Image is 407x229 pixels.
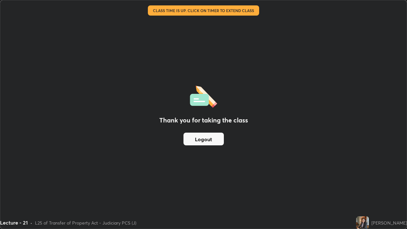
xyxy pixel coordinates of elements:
img: offlineFeedback.1438e8b3.svg [190,84,217,108]
div: [PERSON_NAME] [371,219,407,226]
div: • [30,219,32,226]
button: Logout [183,133,224,145]
div: L25 of Transfer of Property Act - Judiciary PCS (J) [35,219,136,226]
img: f8d22af1ab184ebab6c0401e38a227d9.jpg [356,216,369,229]
h2: Thank you for taking the class [159,115,248,125]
